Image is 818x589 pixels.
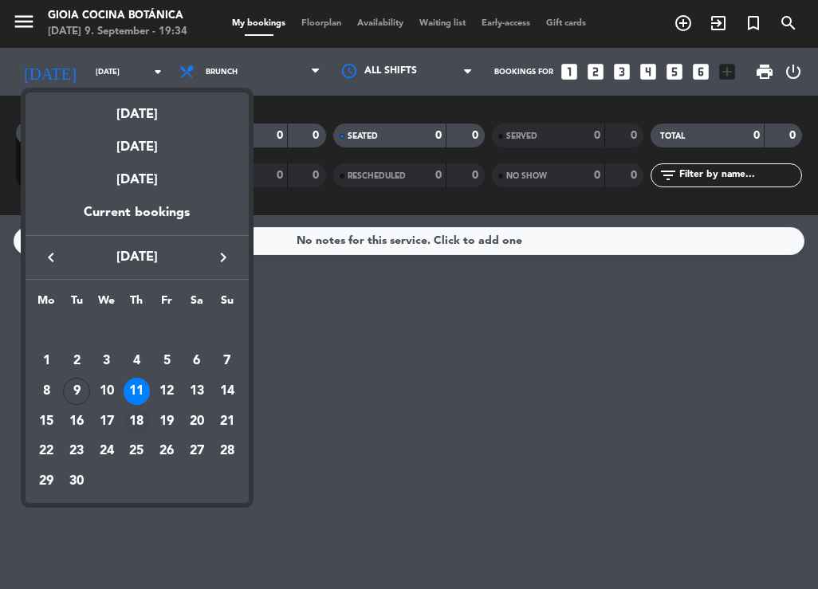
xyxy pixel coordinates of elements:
td: September 7, 2025 [212,347,242,377]
td: September 24, 2025 [92,437,122,467]
div: 16 [63,408,90,435]
div: 24 [93,438,120,465]
td: September 9, 2025 [61,376,92,406]
div: 14 [214,378,241,405]
td: September 27, 2025 [182,437,212,467]
span: [DATE] [65,247,209,268]
div: 4 [124,348,151,375]
div: [DATE] [26,158,249,202]
button: keyboard_arrow_right [209,247,238,268]
div: 12 [153,378,180,405]
td: September 5, 2025 [151,347,182,377]
td: September 21, 2025 [212,406,242,437]
div: 13 [183,378,210,405]
td: September 29, 2025 [32,466,62,497]
td: September 19, 2025 [151,406,182,437]
th: Saturday [182,292,212,316]
div: 17 [93,408,120,435]
div: [DATE] [26,125,249,158]
div: 1 [33,348,60,375]
div: 19 [153,408,180,435]
td: September 15, 2025 [32,406,62,437]
div: 8 [33,378,60,405]
div: 23 [63,438,90,465]
div: 11 [124,378,151,405]
div: 26 [153,438,180,465]
td: SEP [32,316,242,347]
th: Monday [32,292,62,316]
div: 29 [33,468,60,495]
td: September 28, 2025 [212,437,242,467]
td: September 22, 2025 [32,437,62,467]
div: 6 [183,348,210,375]
td: September 20, 2025 [182,406,212,437]
div: 7 [214,348,241,375]
div: 2 [63,348,90,375]
td: September 26, 2025 [151,437,182,467]
div: 3 [93,348,120,375]
td: September 23, 2025 [61,437,92,467]
button: keyboard_arrow_left [37,247,65,268]
td: September 12, 2025 [151,376,182,406]
td: September 1, 2025 [32,347,62,377]
div: 22 [33,438,60,465]
td: September 17, 2025 [92,406,122,437]
div: 5 [153,348,180,375]
div: 9 [63,378,90,405]
td: September 2, 2025 [61,347,92,377]
td: September 10, 2025 [92,376,122,406]
div: 27 [183,438,210,465]
th: Wednesday [92,292,122,316]
i: keyboard_arrow_left [41,248,61,267]
td: September 18, 2025 [122,406,152,437]
td: September 6, 2025 [182,347,212,377]
td: September 4, 2025 [122,347,152,377]
div: 28 [214,438,241,465]
td: September 11, 2025 [122,376,152,406]
div: 21 [214,408,241,435]
td: September 25, 2025 [122,437,152,467]
div: [DATE] [26,92,249,125]
th: Friday [151,292,182,316]
th: Thursday [122,292,152,316]
td: September 3, 2025 [92,347,122,377]
td: September 13, 2025 [182,376,212,406]
div: 18 [124,408,151,435]
th: Sunday [212,292,242,316]
div: Current bookings [26,202,249,235]
td: September 14, 2025 [212,376,242,406]
th: Tuesday [61,292,92,316]
div: 20 [183,408,210,435]
div: 30 [63,468,90,495]
div: 10 [93,378,120,405]
div: 25 [124,438,151,465]
i: keyboard_arrow_right [214,248,233,267]
td: September 8, 2025 [32,376,62,406]
td: September 30, 2025 [61,466,92,497]
td: September 16, 2025 [61,406,92,437]
div: 15 [33,408,60,435]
